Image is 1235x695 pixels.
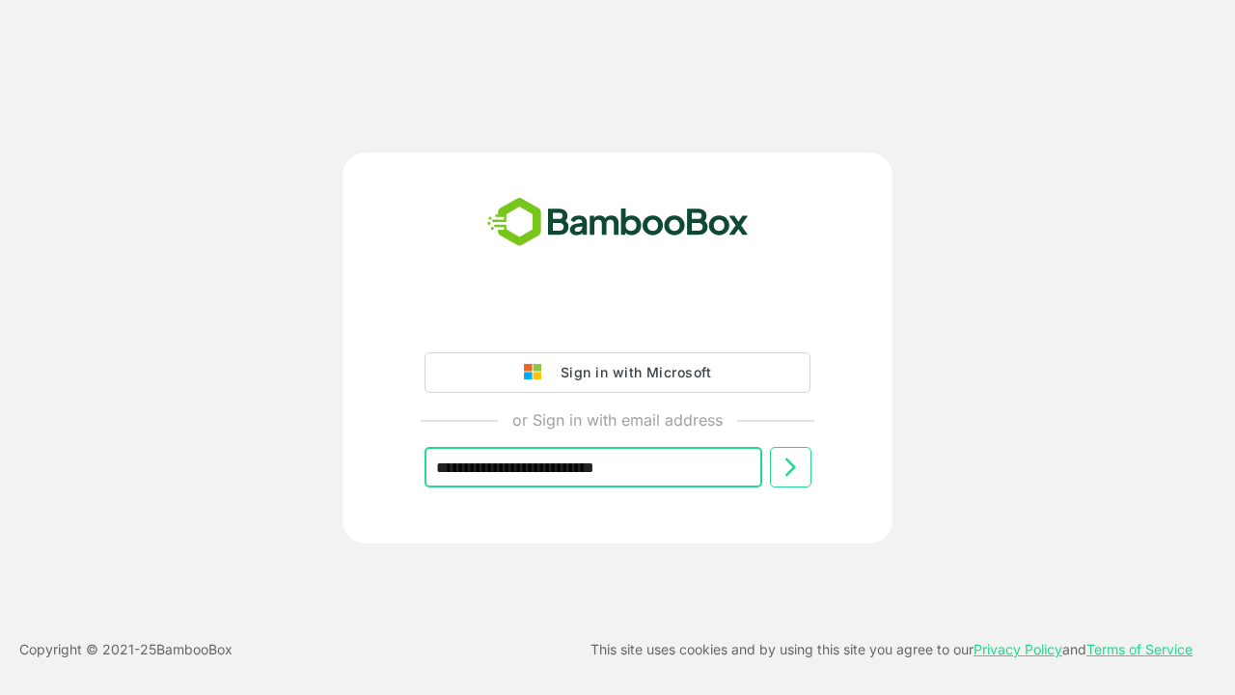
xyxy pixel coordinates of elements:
[19,638,233,661] p: Copyright © 2021- 25 BambooBox
[415,298,820,341] iframe: Sign in with Google Button
[512,408,723,431] p: or Sign in with email address
[425,352,810,393] button: Sign in with Microsoft
[551,360,711,385] div: Sign in with Microsoft
[1086,641,1193,657] a: Terms of Service
[974,641,1062,657] a: Privacy Policy
[524,364,551,381] img: google
[477,191,759,255] img: bamboobox
[590,638,1193,661] p: This site uses cookies and by using this site you agree to our and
